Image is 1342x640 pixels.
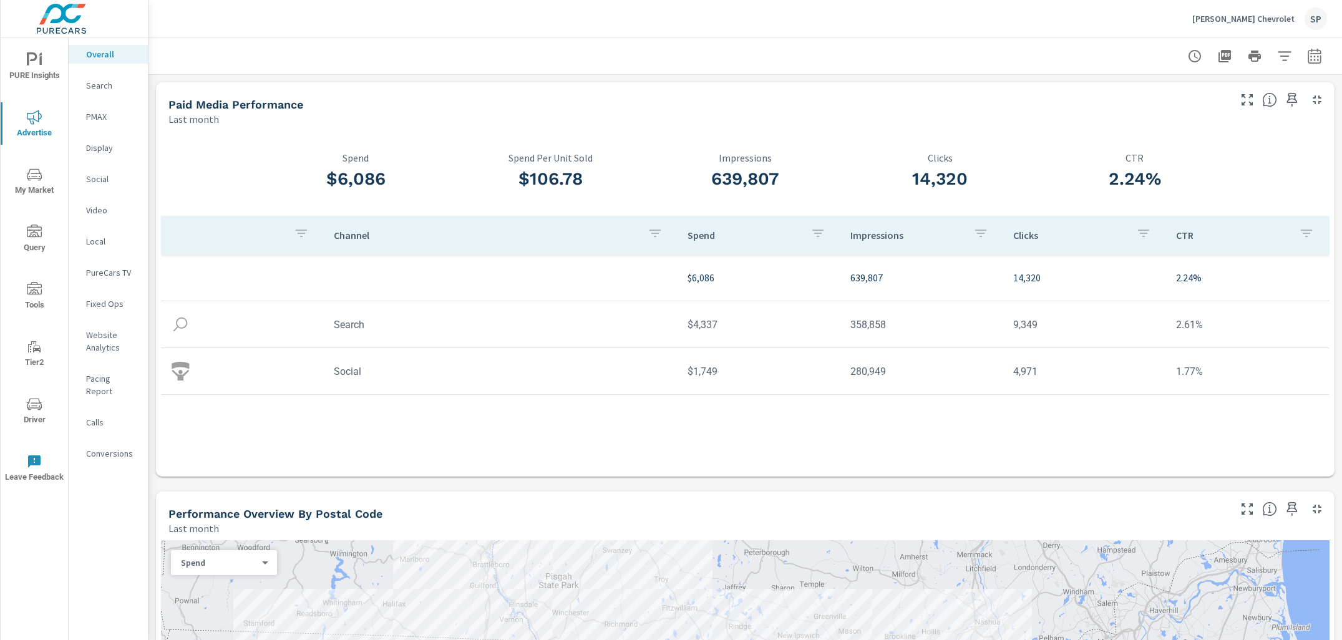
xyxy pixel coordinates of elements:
[1282,499,1302,519] span: Save this to your personalized report
[1013,229,1126,241] p: Clicks
[840,356,1003,387] td: 280,949
[1262,92,1277,107] span: Understand performance metrics over the selected time range.
[324,356,678,387] td: Social
[1237,499,1257,519] button: Make Fullscreen
[4,282,64,313] span: Tools
[688,229,800,241] p: Spend
[1302,44,1327,69] button: Select Date Range
[1166,309,1329,341] td: 2.61%
[168,112,219,127] p: Last month
[69,138,148,157] div: Display
[1282,90,1302,110] span: Save this to your personalized report
[324,309,678,341] td: Search
[69,45,148,64] div: Overall
[86,235,138,248] p: Local
[678,356,840,387] td: $1,749
[86,447,138,460] p: Conversions
[4,225,64,255] span: Query
[258,152,453,163] p: Spend
[840,309,1003,341] td: 358,858
[4,454,64,485] span: Leave Feedback
[1176,270,1319,285] p: 2.24%
[69,76,148,95] div: Search
[69,444,148,463] div: Conversions
[1307,499,1327,519] button: Minimize Widget
[86,173,138,185] p: Social
[1176,229,1289,241] p: CTR
[850,229,963,241] p: Impressions
[86,204,138,216] p: Video
[1272,44,1297,69] button: Apply Filters
[168,507,382,520] h5: Performance Overview By Postal Code
[1166,356,1329,387] td: 1.77%
[86,48,138,61] p: Overall
[1212,44,1237,69] button: "Export Report to PDF"
[1003,356,1166,387] td: 4,971
[453,152,648,163] p: Spend Per Unit Sold
[168,521,219,536] p: Last month
[1237,90,1257,110] button: Make Fullscreen
[69,294,148,313] div: Fixed Ops
[69,201,148,220] div: Video
[453,168,648,190] h3: $106.78
[4,339,64,370] span: Tier2
[69,326,148,357] div: Website Analytics
[69,170,148,188] div: Social
[843,152,1038,163] p: Clicks
[4,110,64,140] span: Advertise
[86,329,138,354] p: Website Analytics
[4,52,64,83] span: PURE Insights
[1003,309,1166,341] td: 9,349
[86,79,138,92] p: Search
[86,110,138,123] p: PMAX
[171,362,190,381] img: icon-social.svg
[168,98,303,111] h5: Paid Media Performance
[678,309,840,341] td: $4,337
[648,168,842,190] h3: 639,807
[1242,44,1267,69] button: Print Report
[850,270,993,285] p: 639,807
[1038,152,1232,163] p: CTR
[171,557,267,569] div: Spend
[4,167,64,198] span: My Market
[86,266,138,279] p: PureCars TV
[86,372,138,397] p: Pacing Report
[1262,502,1277,516] span: Understand performance data by postal code. Individual postal codes can be selected and expanded ...
[86,142,138,154] p: Display
[1192,13,1295,24] p: [PERSON_NAME] Chevrolet
[258,168,453,190] h3: $6,086
[69,232,148,251] div: Local
[1307,90,1327,110] button: Minimize Widget
[688,270,830,285] p: $6,086
[86,416,138,429] p: Calls
[648,152,842,163] p: Impressions
[334,229,638,241] p: Channel
[69,263,148,282] div: PureCars TV
[69,413,148,432] div: Calls
[69,369,148,400] div: Pacing Report
[181,557,257,568] p: Spend
[1038,168,1232,190] h3: 2.24%
[86,298,138,310] p: Fixed Ops
[1305,7,1327,30] div: SP
[171,315,190,334] img: icon-search.svg
[843,168,1038,190] h3: 14,320
[1013,270,1156,285] p: 14,320
[69,107,148,126] div: PMAX
[1,37,68,497] div: nav menu
[4,397,64,427] span: Driver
